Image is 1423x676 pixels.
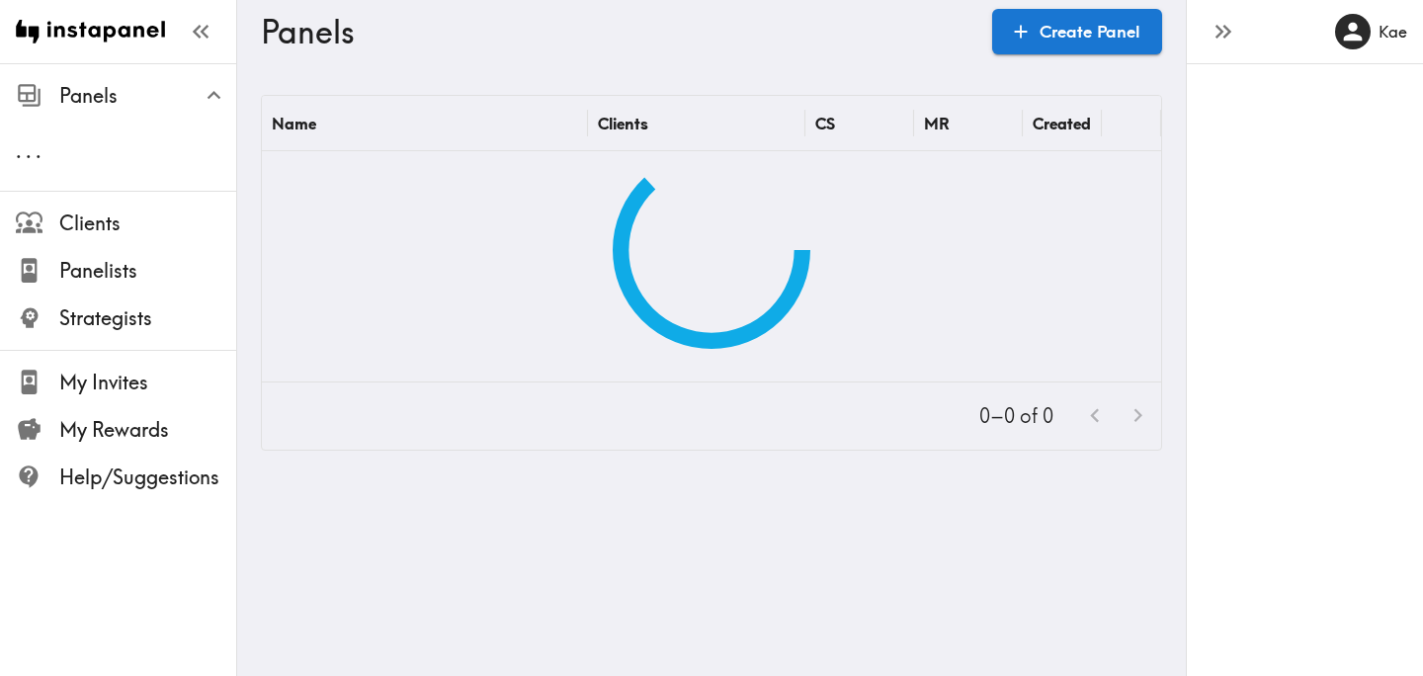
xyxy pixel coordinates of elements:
span: My Invites [59,369,236,396]
span: Strategists [59,304,236,332]
span: My Rewards [59,416,236,444]
div: Clients [598,114,648,133]
span: . [16,138,22,163]
a: Create Panel [992,9,1162,54]
span: Clients [59,210,236,237]
h6: Kae [1379,21,1407,42]
span: . [26,138,32,163]
div: Created [1033,114,1091,133]
div: Name [272,114,316,133]
p: 0–0 of 0 [979,402,1053,430]
h3: Panels [261,13,976,50]
div: MR [924,114,950,133]
div: CS [815,114,835,133]
span: Help/Suggestions [59,464,236,491]
span: . [36,138,42,163]
span: Panels [59,82,236,110]
span: Panelists [59,257,236,285]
